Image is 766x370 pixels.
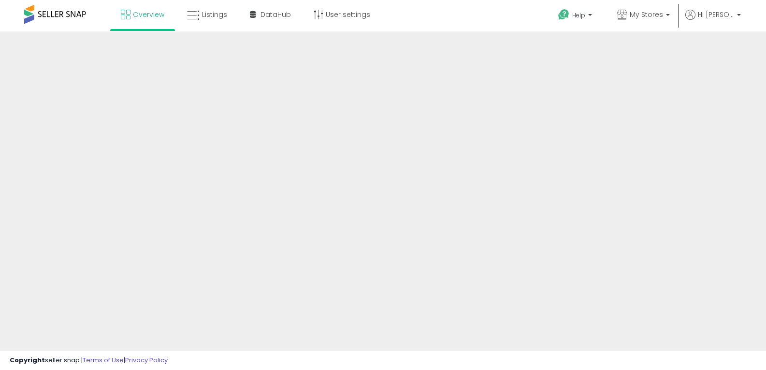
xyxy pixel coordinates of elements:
a: Terms of Use [83,355,124,365]
i: Get Help [558,9,570,21]
a: Help [550,1,602,31]
a: Hi [PERSON_NAME] [685,10,741,31]
span: Help [572,11,585,19]
a: Privacy Policy [125,355,168,365]
strong: Copyright [10,355,45,365]
span: DataHub [260,10,291,19]
span: Hi [PERSON_NAME] [698,10,734,19]
div: seller snap | | [10,356,168,365]
span: Listings [202,10,227,19]
span: Overview [133,10,164,19]
span: My Stores [630,10,663,19]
